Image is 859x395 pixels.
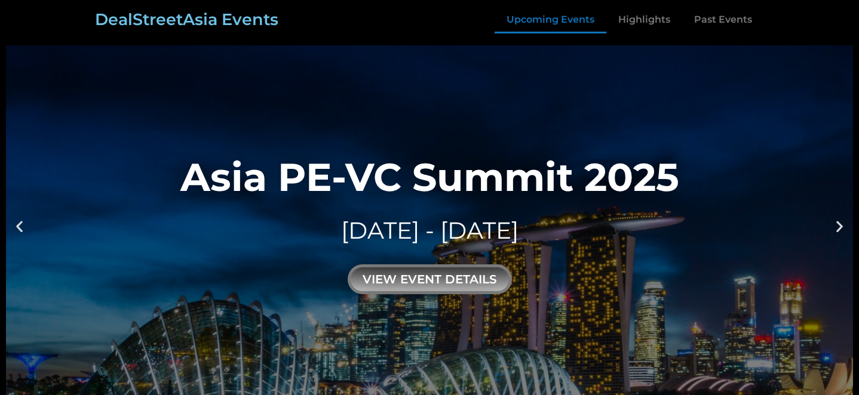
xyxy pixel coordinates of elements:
[180,214,679,247] div: [DATE] - [DATE]
[12,218,27,233] div: Previous slide
[606,6,682,33] a: Highlights
[832,218,847,233] div: Next slide
[348,264,512,294] div: view event details
[95,10,278,29] a: DealStreetAsia Events
[495,6,606,33] a: Upcoming Events
[682,6,764,33] a: Past Events
[180,158,679,196] div: Asia PE-VC Summit 2025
